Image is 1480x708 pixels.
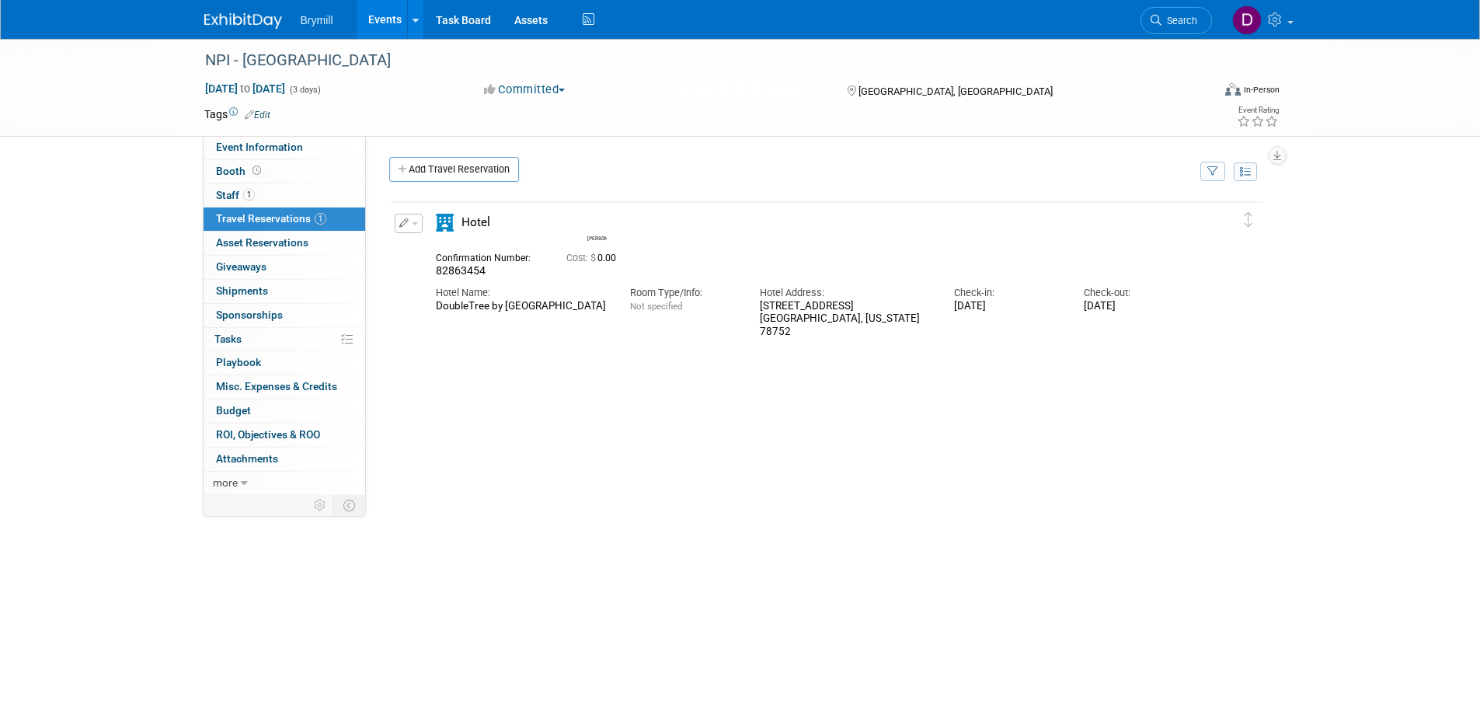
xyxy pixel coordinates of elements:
span: Brymill [301,14,333,26]
a: Staff1 [204,184,365,208]
a: more [204,472,365,495]
i: Click and drag to move item [1245,212,1252,228]
td: Personalize Event Tab Strip [307,495,334,515]
a: Budget [204,399,365,423]
a: Edit [245,110,270,120]
span: (3 days) [288,85,321,95]
div: Check-out: [1084,286,1190,300]
span: [DATE] [DATE] [204,82,286,96]
a: Add Travel Reservation [389,157,519,182]
a: Giveaways [204,256,365,279]
span: to [238,82,252,95]
div: DoubleTree by [GEOGRAPHIC_DATA] [436,300,607,313]
div: [STREET_ADDRESS] [GEOGRAPHIC_DATA], [US_STATE] 78752 [760,300,931,339]
img: Delaney Bryne [1232,5,1262,35]
a: Sponsorships [204,304,365,327]
a: Event Information [204,136,365,159]
span: Asset Reservations [216,236,308,249]
a: Playbook [204,351,365,375]
div: [DATE] [954,300,1060,313]
div: Room Type/Info: [630,286,737,300]
span: 0.00 [566,253,622,263]
a: Travel Reservations1 [204,208,365,231]
span: Playbook [216,356,261,368]
span: Booth not reserved yet [249,165,264,176]
a: Attachments [204,448,365,471]
span: Budget [216,404,251,417]
span: Search [1161,15,1197,26]
span: Hotel [461,215,490,229]
span: Attachments [216,452,278,465]
span: Event Information [216,141,303,153]
div: Check-in: [954,286,1060,300]
div: Nick Belton [587,233,607,242]
span: more [213,476,238,489]
a: Booth [204,160,365,183]
span: Cost: $ [566,253,597,263]
img: ExhibitDay [204,13,282,29]
img: Nick Belton [587,211,609,233]
div: [DATE] [1084,300,1190,313]
a: Misc. Expenses & Credits [204,375,365,399]
span: Shipments [216,284,268,297]
td: Toggle Event Tabs [333,495,365,515]
img: Format-Inperson.png [1225,83,1241,96]
span: Sponsorships [216,309,283,321]
div: In-Person [1243,84,1280,96]
span: Not specified [630,301,682,312]
span: [GEOGRAPHIC_DATA], [GEOGRAPHIC_DATA] [858,85,1053,97]
a: Asset Reservations [204,232,365,255]
div: Event Format [1120,81,1280,104]
a: Search [1140,7,1212,34]
div: Event Rating [1237,106,1279,114]
a: Shipments [204,280,365,303]
span: Staff [216,189,255,201]
a: Tasks [204,328,365,351]
i: Hotel [436,214,454,232]
span: Travel Reservations [216,212,326,225]
span: 1 [243,189,255,201]
div: Confirmation Number: [436,248,543,264]
i: Filter by Traveler [1207,167,1218,177]
div: Hotel Address: [760,286,931,300]
span: Booth [216,165,264,177]
td: Tags [204,106,270,122]
div: Nick Belton [583,211,611,242]
a: ROI, Objectives & ROO [204,424,365,447]
span: Misc. Expenses & Credits [216,380,337,392]
span: ROI, Objectives & ROO [216,428,320,441]
button: Committed [479,82,571,98]
span: Tasks [214,333,242,345]
span: 82863454 [436,264,486,277]
span: Giveaways [216,260,266,273]
div: NPI - [GEOGRAPHIC_DATA] [200,47,1189,75]
span: 1 [315,213,326,225]
div: Hotel Name: [436,286,607,300]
